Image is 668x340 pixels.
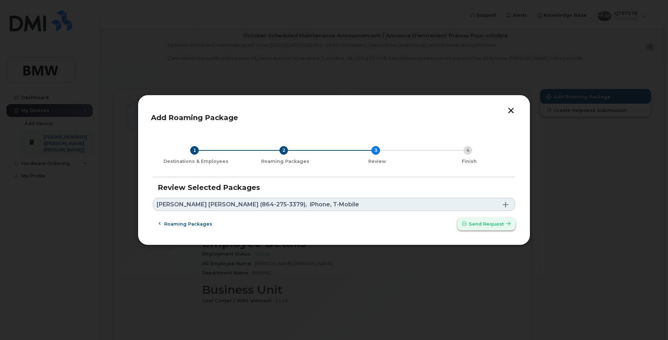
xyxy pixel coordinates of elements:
div: 2 [279,146,288,155]
button: Send request [457,217,515,230]
h3: Review Selected Packages [158,184,510,191]
iframe: Messenger Launcher [637,309,663,335]
span: [PERSON_NAME] [PERSON_NAME] (864-275-3379), [157,202,307,207]
div: Destinations & Employees [156,159,236,164]
div: Finish [426,159,512,164]
span: Add Roaming Package [151,113,238,122]
div: Roaming Packages [242,159,328,164]
span: Roaming packages [164,221,212,227]
div: 1 [190,146,199,155]
a: [PERSON_NAME] [PERSON_NAME] (864-275-3379),iPhone, T-Mobile [153,198,515,211]
span: Send request [469,221,504,227]
button: Roaming packages [153,217,218,230]
div: 4 [464,146,472,155]
span: iPhone, T-Mobile [310,202,359,207]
